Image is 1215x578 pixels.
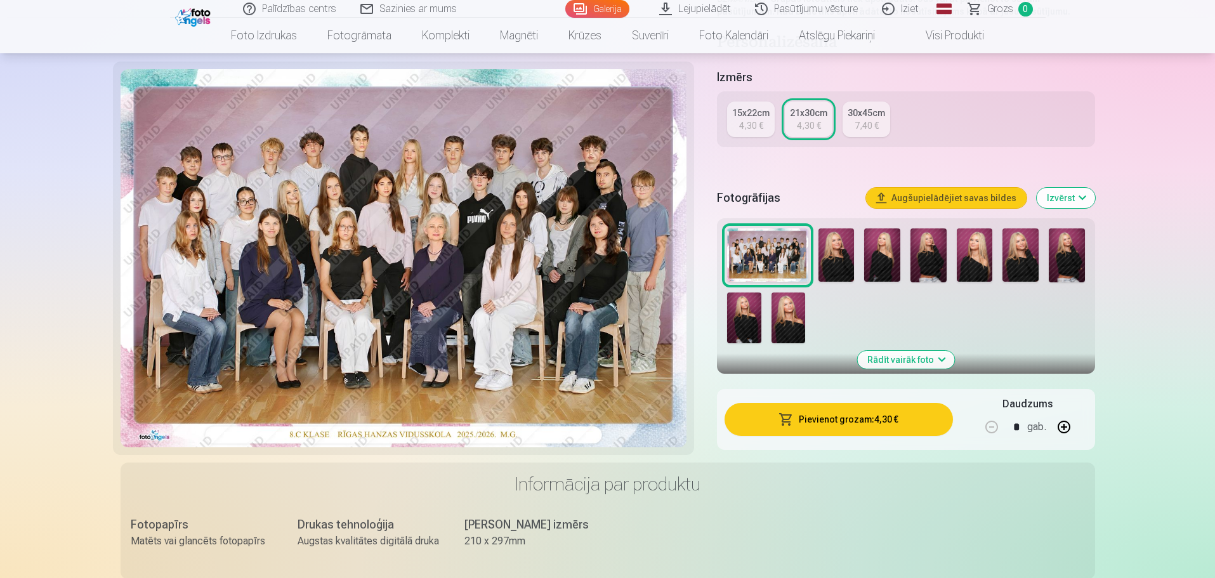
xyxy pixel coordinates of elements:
span: 0 [1018,2,1033,16]
a: Krūzes [553,18,617,53]
a: 21x30cm4,30 € [785,102,832,137]
img: /fa1 [175,5,214,27]
div: Augstas kvalitātes digitālā druka [298,534,439,549]
a: 30x45cm7,40 € [843,102,890,137]
a: Atslēgu piekariņi [784,18,890,53]
div: 7,40 € [855,119,879,132]
a: Komplekti [407,18,485,53]
div: Drukas tehnoloģija [298,516,439,534]
a: 15x22cm4,30 € [727,102,775,137]
a: Magnēti [485,18,553,53]
span: Grozs [987,1,1013,16]
div: 4,30 € [797,119,821,132]
div: gab. [1027,412,1046,442]
h5: Daudzums [1002,397,1053,412]
div: 4,30 € [739,119,763,132]
div: Matēts vai glancēts fotopapīrs [131,534,272,549]
button: Augšupielādējiet savas bildes [866,188,1027,208]
button: Izvērst [1037,188,1095,208]
a: Foto kalendāri [684,18,784,53]
div: Fotopapīrs [131,516,272,534]
a: Visi produkti [890,18,999,53]
div: 21x30cm [790,107,827,119]
div: 30x45cm [848,107,885,119]
button: Rādīt vairāk foto [857,351,954,369]
h3: Informācija par produktu [131,473,1085,496]
button: Pievienot grozam:4,30 € [725,403,952,436]
div: 210 x 297mm [464,534,606,549]
div: [PERSON_NAME] izmērs [464,516,606,534]
div: 15x22cm [732,107,770,119]
a: Suvenīri [617,18,684,53]
h5: Izmērs [717,69,1094,86]
a: Foto izdrukas [216,18,312,53]
h5: Fotogrāfijas [717,189,855,207]
a: Fotogrāmata [312,18,407,53]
